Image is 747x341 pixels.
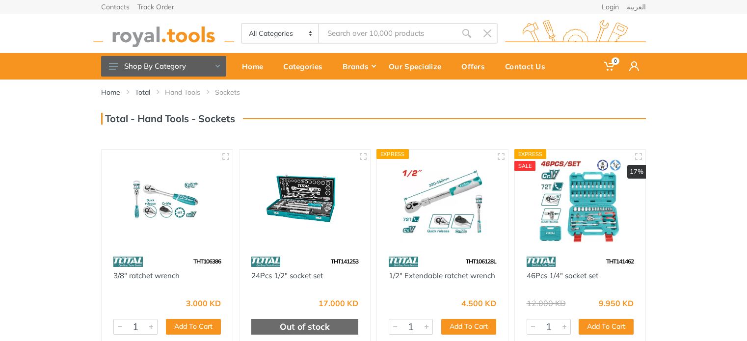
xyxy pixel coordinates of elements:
select: Category [242,24,319,43]
a: Login [602,3,619,10]
h3: Total - Hand Tools - Sockets [101,113,235,125]
div: 17% [627,165,646,179]
button: Add To Cart [579,319,634,335]
a: 1/2" Extendable ratchet wrench [389,271,495,280]
span: THT106128L [466,258,496,265]
span: THT106386 [193,258,221,265]
input: Site search [319,23,456,44]
a: Home [101,87,120,97]
img: royal.tools Logo [505,20,646,47]
a: Our Specialize [382,53,454,79]
a: Hand Tools [165,87,200,97]
span: 0 [612,57,619,65]
img: 86.webp [527,253,556,270]
a: Contact Us [498,53,559,79]
div: Home [235,56,276,77]
div: 3.000 KD [186,299,221,307]
a: 3/8" ratchet wrench [113,271,180,280]
a: Track Order [137,3,174,10]
div: Express [376,149,409,159]
img: 86.webp [389,253,418,270]
a: Contacts [101,3,130,10]
div: 9.950 KD [599,299,634,307]
img: Royal Tools - 46Pcs 1/4 [524,158,637,243]
img: royal.tools Logo [93,20,234,47]
img: 86.webp [113,253,143,270]
div: 4.500 KD [461,299,496,307]
div: Out of stock [251,319,359,335]
div: Our Specialize [382,56,454,77]
div: 17.000 KD [319,299,358,307]
div: SALE [514,161,536,171]
span: THT141253 [331,258,358,265]
a: Categories [276,53,336,79]
img: 86.webp [251,253,281,270]
button: Add To Cart [441,319,496,335]
a: 0 [597,53,622,79]
li: Sockets [215,87,255,97]
a: Offers [454,53,498,79]
div: Contact Us [498,56,559,77]
nav: breadcrumb [101,87,646,97]
a: العربية [627,3,646,10]
a: Home [235,53,276,79]
a: 24Pcs 1/2" socket set [251,271,323,280]
a: 46Pcs 1/4" socket set [527,271,598,280]
div: Express [514,149,547,159]
div: Brands [336,56,382,77]
button: Add To Cart [166,319,221,335]
button: Shop By Category [101,56,226,77]
div: Categories [276,56,336,77]
img: Royal Tools - 1/2 [386,158,499,243]
div: Offers [454,56,498,77]
div: 12.000 KD [527,299,566,307]
img: Royal Tools - 3/8 [110,158,224,243]
img: Royal Tools - 24Pcs 1/2 [248,158,362,243]
a: Total [135,87,150,97]
span: THT141462 [606,258,634,265]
